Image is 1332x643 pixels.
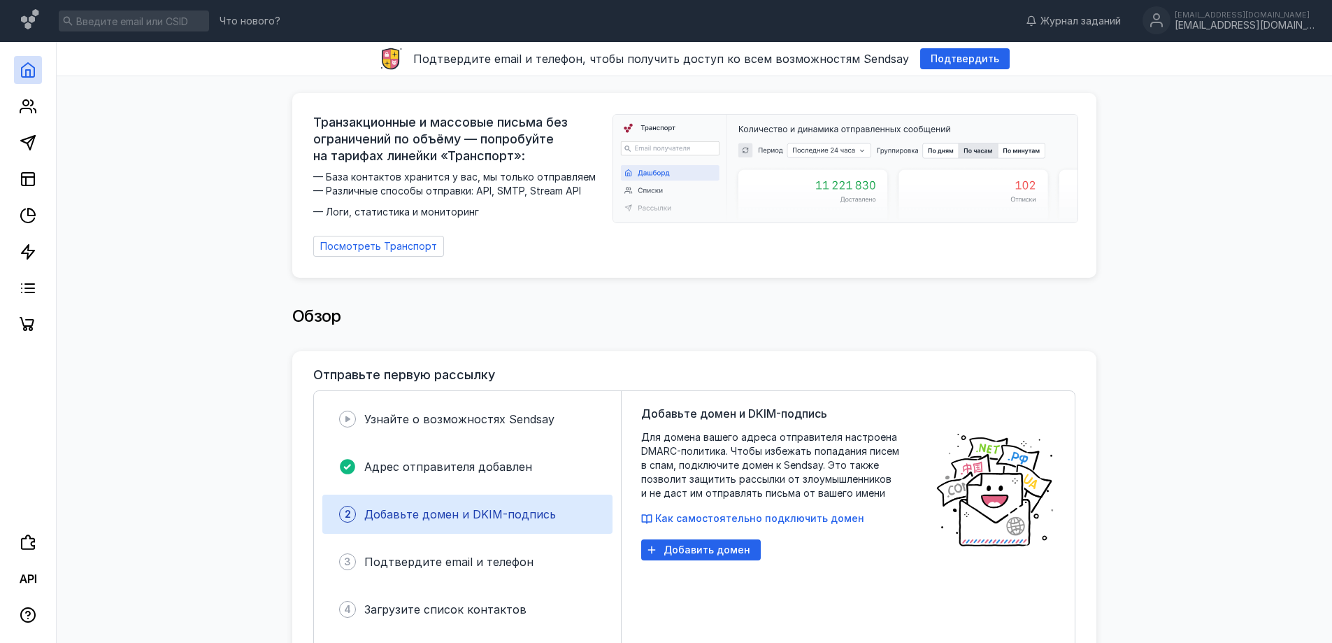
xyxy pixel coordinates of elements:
[364,602,527,616] span: Загрузите список контактов
[413,52,909,66] span: Подтвердите email и телефон, чтобы получить доступ ко всем возможностям Sendsay
[364,507,556,521] span: Добавьте домен и DKIM-подпись
[641,430,921,500] span: Для домена вашего адреса отправителя настроена DMARC-политика. Чтобы избежать попадания писем в с...
[920,48,1010,69] button: Подтвердить
[1019,14,1128,28] a: Журнал заданий
[313,236,444,257] a: Посмотреть Транспорт
[313,368,495,382] h3: Отправьте первую рассылку
[59,10,209,31] input: Введите email или CSID
[931,53,999,65] span: Подтвердить
[1040,14,1121,28] span: Журнал заданий
[364,412,554,426] span: Узнайте о возможностях Sendsay
[613,115,1077,222] img: dashboard-transport-banner
[220,16,280,26] span: Что нового?
[1175,10,1315,19] div: [EMAIL_ADDRESS][DOMAIN_NAME]
[364,555,533,569] span: Подтвердите email и телефон
[313,170,604,219] span: — База контактов хранится у вас, мы только отправляем — Различные способы отправки: API, SMTP, St...
[364,460,532,474] span: Адрес отправителя добавлен
[345,507,351,521] span: 2
[664,544,750,556] span: Добавить домен
[344,602,351,616] span: 4
[655,512,864,524] span: Как самостоятельно подключить домен
[344,555,351,569] span: 3
[320,241,437,253] span: Посмотреть Транспорт
[292,306,341,326] span: Обзор
[641,539,761,560] button: Добавить домен
[935,430,1055,549] img: poster
[313,114,604,164] span: Транзакционные и массовые письма без ограничений по объёму — попробуйте на тарифах линейки «Транс...
[641,511,864,525] button: Как самостоятельно подключить домен
[641,405,827,422] span: Добавьте домен и DKIM-подпись
[213,16,287,26] a: Что нового?
[1175,20,1315,31] div: [EMAIL_ADDRESS][DOMAIN_NAME]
